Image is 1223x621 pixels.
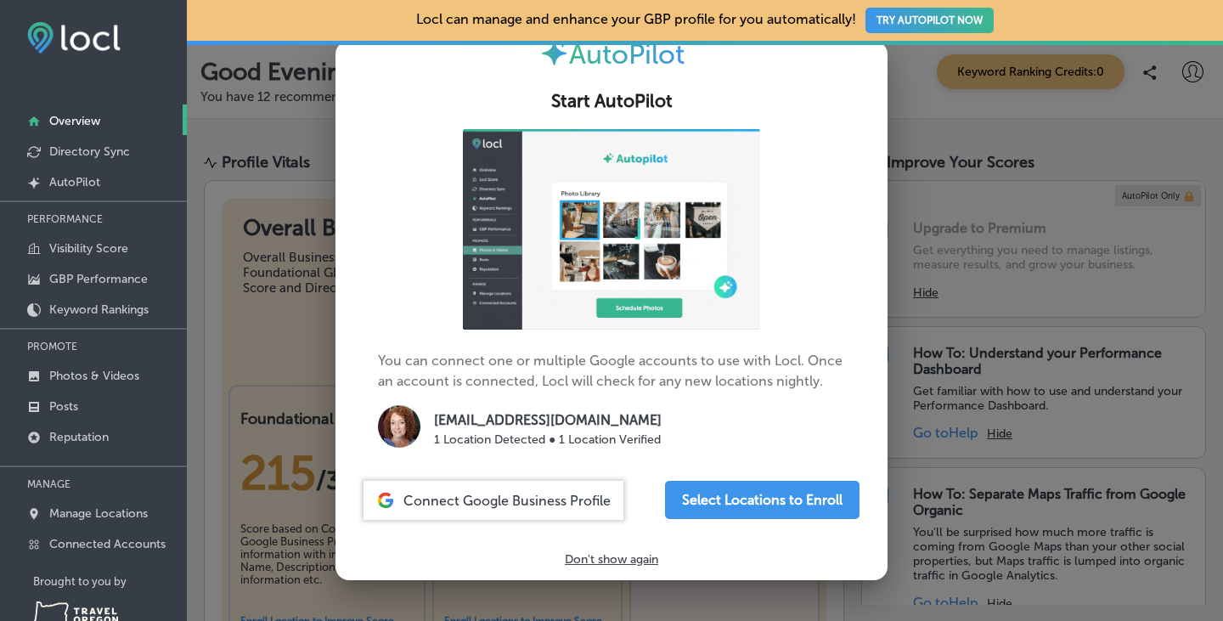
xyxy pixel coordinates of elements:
button: TRY AUTOPILOT NOW [865,8,994,33]
p: Don't show again [565,552,658,567]
p: Reputation [49,430,109,444]
button: Select Locations to Enroll [665,481,859,519]
p: Connected Accounts [49,537,166,551]
p: Brought to you by [33,575,187,588]
img: autopilot-icon [539,38,569,68]
p: GBP Performance [49,272,148,286]
p: Directory Sync [49,144,130,159]
p: Visibility Score [49,241,128,256]
p: 1 Location Detected ● 1 Location Verified [434,431,662,449]
p: Manage Locations [49,506,148,521]
p: Posts [49,399,78,414]
img: fda3e92497d09a02dc62c9cd864e3231.png [27,22,121,54]
p: Keyword Rankings [49,302,149,317]
p: Overview [49,114,100,128]
h2: Start AutoPilot [356,91,867,112]
p: You can connect one or multiple Google accounts to use with Locl. Once an account is connected, L... [378,129,845,454]
p: [EMAIL_ADDRESS][DOMAIN_NAME] [434,410,662,431]
span: AutoPilot [569,38,685,71]
p: AutoPilot [49,175,100,189]
span: Connect Google Business Profile [403,493,611,509]
img: ap-gif [463,129,760,330]
p: Photos & Videos [49,369,139,383]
